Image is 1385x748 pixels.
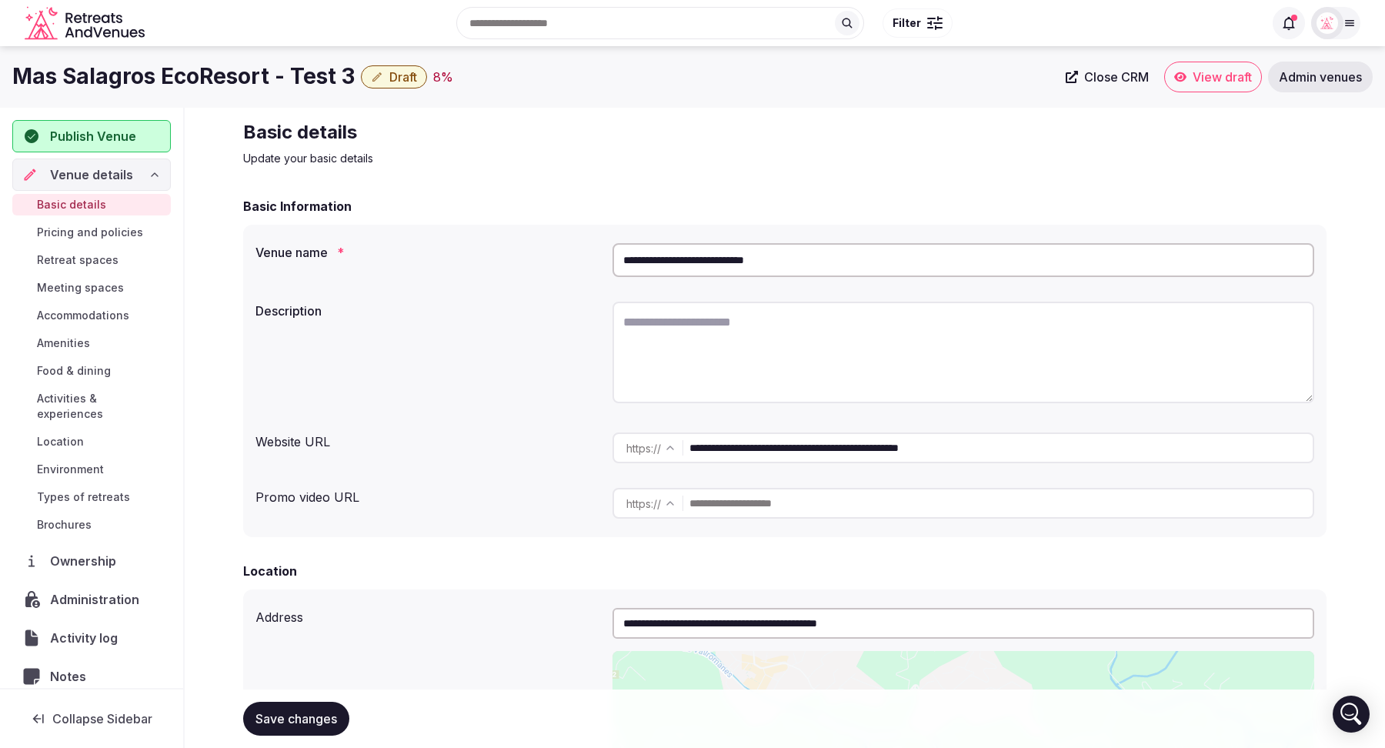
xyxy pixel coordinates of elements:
[12,62,355,92] h1: Mas Salagros EcoResort - Test 3
[12,459,171,480] a: Environment
[37,336,90,351] span: Amenities
[433,68,453,86] button: 8%
[255,246,600,259] label: Venue name
[50,667,92,686] span: Notes
[243,702,349,736] button: Save changes
[12,486,171,508] a: Types of retreats
[12,514,171,536] a: Brochures
[50,165,133,184] span: Venue details
[883,8,953,38] button: Filter
[893,15,921,31] span: Filter
[12,222,171,243] a: Pricing and policies
[255,482,600,506] div: Promo video URL
[361,65,427,88] button: Draft
[1268,62,1373,92] a: Admin venues
[1193,69,1252,85] span: View draft
[389,69,417,85] span: Draft
[37,225,143,240] span: Pricing and policies
[1317,12,1338,34] img: Matt Grant Oakes
[243,151,760,166] p: Update your basic details
[1084,69,1149,85] span: Close CRM
[12,702,171,736] button: Collapse Sidebar
[1056,62,1158,92] a: Close CRM
[12,388,171,425] a: Activities & experiences
[12,583,171,616] a: Administration
[50,629,124,647] span: Activity log
[255,426,600,451] div: Website URL
[243,120,760,145] h2: Basic details
[255,305,600,317] label: Description
[37,391,165,422] span: Activities & experiences
[37,252,118,268] span: Retreat spaces
[52,711,152,726] span: Collapse Sidebar
[255,711,337,726] span: Save changes
[37,462,104,477] span: Environment
[25,6,148,41] svg: Retreats and Venues company logo
[1333,696,1370,733] div: Open Intercom Messenger
[12,545,171,577] a: Ownership
[12,660,171,693] a: Notes
[433,68,453,86] div: 8 %
[243,562,297,580] h2: Location
[37,197,106,212] span: Basic details
[50,590,145,609] span: Administration
[255,602,600,626] div: Address
[37,363,111,379] span: Food & dining
[37,434,84,449] span: Location
[37,489,130,505] span: Types of retreats
[50,127,136,145] span: Publish Venue
[12,332,171,354] a: Amenities
[12,431,171,452] a: Location
[12,360,171,382] a: Food & dining
[12,120,171,152] button: Publish Venue
[243,197,352,215] h2: Basic Information
[12,277,171,299] a: Meeting spaces
[25,6,148,41] a: Visit the homepage
[1164,62,1262,92] a: View draft
[37,517,92,533] span: Brochures
[12,249,171,271] a: Retreat spaces
[50,552,122,570] span: Ownership
[37,308,129,323] span: Accommodations
[37,280,124,296] span: Meeting spaces
[12,194,171,215] a: Basic details
[1279,69,1362,85] span: Admin venues
[12,305,171,326] a: Accommodations
[12,622,171,654] a: Activity log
